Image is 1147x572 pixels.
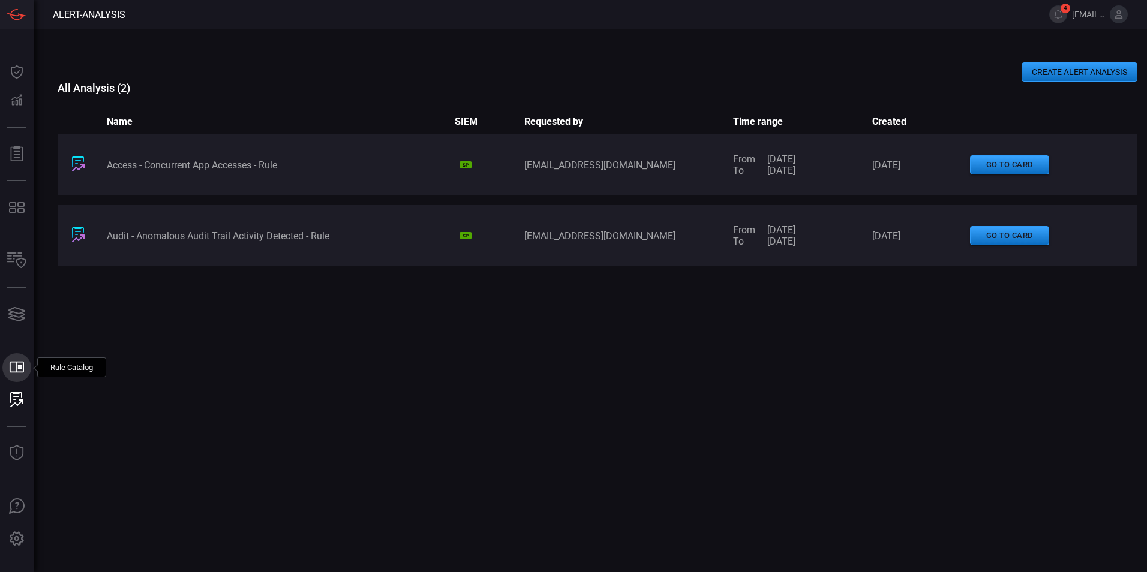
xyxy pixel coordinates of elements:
button: Ask Us A Question [2,492,31,521]
span: [EMAIL_ADDRESS][DOMAIN_NAME] [524,159,733,171]
button: Dashboard [2,58,31,86]
span: Time range [733,116,872,127]
div: SP [460,161,472,168]
span: [DATE] [872,159,969,171]
button: go to card [970,226,1049,246]
span: [EMAIL_ADDRESS][DOMAIN_NAME] [1072,10,1105,19]
button: MITRE - Detection Posture [2,193,31,222]
button: Preferences [2,525,31,553]
div: Audit - Anomalous Audit Trail Activity Detected - Rule [107,230,455,242]
h3: All Analysis ( 2 ) [58,82,1137,94]
span: [DATE] [767,224,795,236]
span: [DATE] [872,230,969,242]
span: To [733,165,755,176]
button: go to card [970,155,1049,175]
span: Requested by [524,116,733,127]
span: Created [872,116,969,127]
button: Rule Catalog [2,353,31,382]
div: Access - Concurrent App Accesses - Rule [107,159,455,171]
button: Reports [2,140,31,168]
span: 4 [1061,4,1070,13]
span: Alert-analysis [53,9,125,20]
span: SIEM [455,116,524,127]
button: ALERT ANALYSIS [2,386,31,414]
span: From [733,224,755,236]
span: [DATE] [767,236,795,247]
span: [DATE] [767,153,795,165]
button: Cards [2,300,31,329]
span: Name [107,116,455,127]
button: Detections [2,86,31,115]
button: 4 [1049,5,1067,23]
button: CREATE ALERT ANALYSIS [1022,62,1137,82]
span: To [733,236,755,247]
span: [EMAIL_ADDRESS][DOMAIN_NAME] [524,230,733,242]
button: Threat Intelligence [2,439,31,468]
div: SP [460,232,472,239]
span: From [733,153,755,165]
span: [DATE] [767,165,795,176]
button: Inventory [2,246,31,275]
